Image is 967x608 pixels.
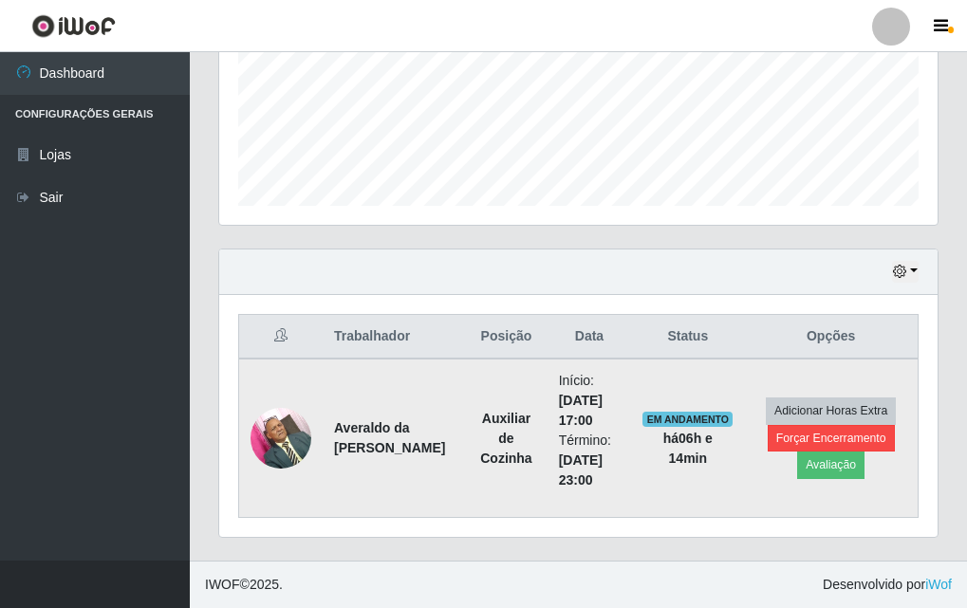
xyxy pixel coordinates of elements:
[31,14,116,38] img: CoreUI Logo
[465,315,547,359] th: Posição
[205,575,283,595] span: © 2025 .
[663,431,713,466] strong: há 06 h e 14 min
[744,315,918,359] th: Opções
[334,420,445,455] strong: Averaldo da [PERSON_NAME]
[925,577,952,592] a: iWof
[480,411,531,466] strong: Auxiliar de Cozinha
[323,315,465,359] th: Trabalhador
[559,431,621,490] li: Término:
[823,575,952,595] span: Desenvolvido por
[548,315,632,359] th: Data
[205,577,240,592] span: IWOF
[642,412,733,427] span: EM ANDAMENTO
[766,397,896,424] button: Adicionar Horas Extra
[768,425,895,451] button: Forçar Encerramento
[559,393,603,428] time: [DATE] 17:00
[559,371,621,431] li: Início:
[631,315,744,359] th: Status
[559,452,603,488] time: [DATE] 23:00
[251,397,311,478] img: 1697117733428.jpeg
[797,451,865,478] button: Avaliação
